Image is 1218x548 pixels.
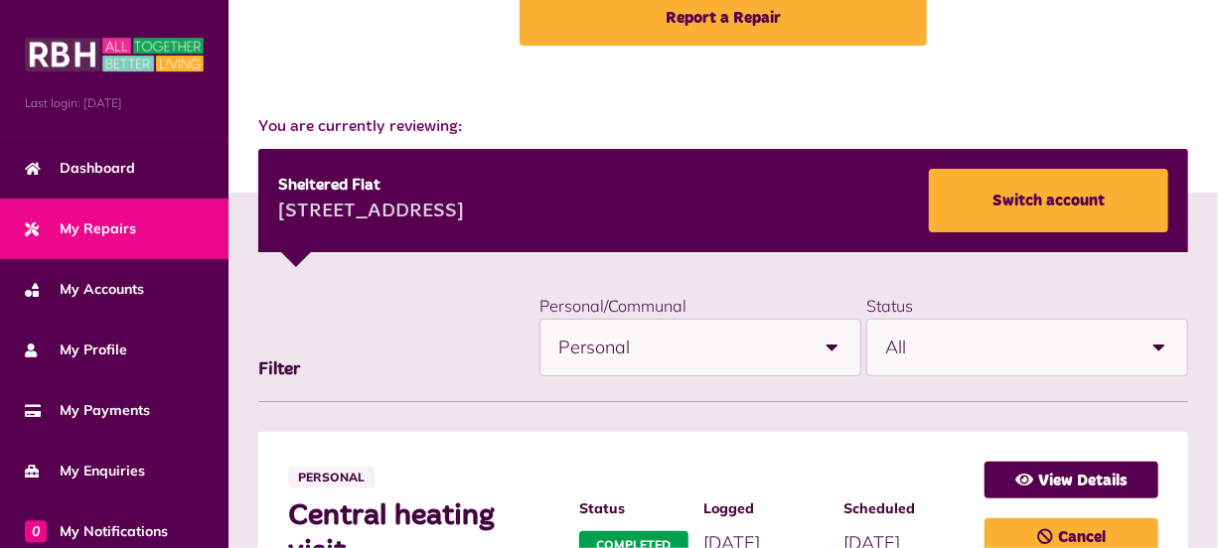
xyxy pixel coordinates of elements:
[866,296,913,316] label: Status
[25,35,204,74] img: MyRBH
[929,169,1168,232] a: Switch account
[25,400,150,421] span: My Payments
[25,461,145,481] span: My Enquiries
[885,320,1132,375] span: All
[985,462,1158,498] a: View Details
[25,279,144,300] span: My Accounts
[278,174,464,198] div: Sheltered Flat
[258,360,300,378] span: Filter
[25,520,47,542] span: 0
[579,498,684,519] span: Status
[25,521,168,542] span: My Notifications
[558,320,805,375] span: Personal
[25,218,136,239] span: My Repairs
[25,158,135,179] span: Dashboard
[288,467,375,488] span: Personal
[258,115,1188,139] span: You are currently reviewing:
[278,198,464,227] div: [STREET_ADDRESS]
[25,94,204,112] span: Last login: [DATE]
[844,498,965,519] span: Scheduled
[539,296,686,316] label: Personal/Communal
[703,498,824,519] span: Logged
[25,340,127,360] span: My Profile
